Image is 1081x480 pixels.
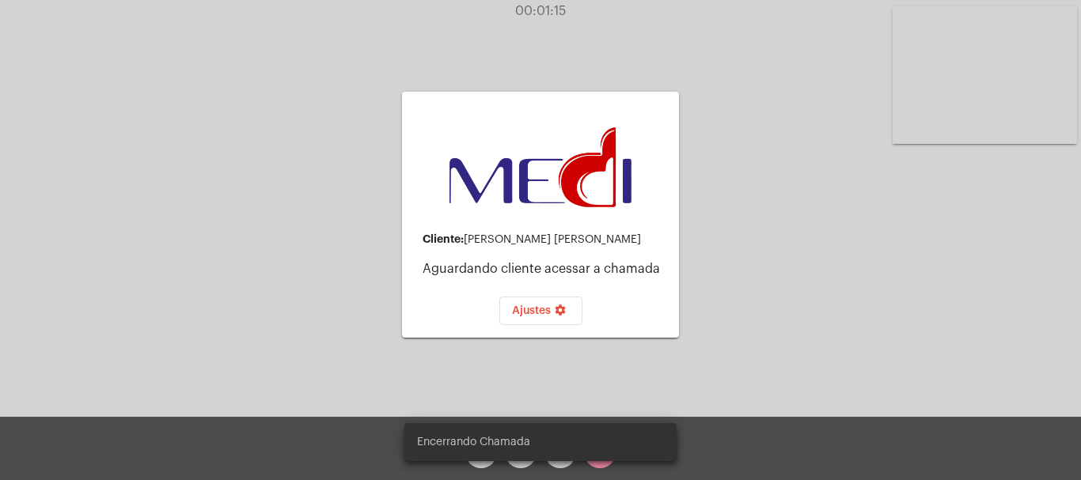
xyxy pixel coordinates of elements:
strong: Cliente: [423,233,464,244]
span: 00:01:15 [515,5,566,17]
span: Encerrando Chamada [417,434,530,450]
button: Ajustes [499,297,582,325]
mat-icon: settings [551,304,570,323]
img: d3a1b5fa-500b-b90f-5a1c-719c20e9830b.png [449,127,632,208]
p: Aguardando cliente acessar a chamada [423,262,666,276]
span: Ajustes [512,305,570,316]
div: [PERSON_NAME] [PERSON_NAME] [423,233,666,246]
